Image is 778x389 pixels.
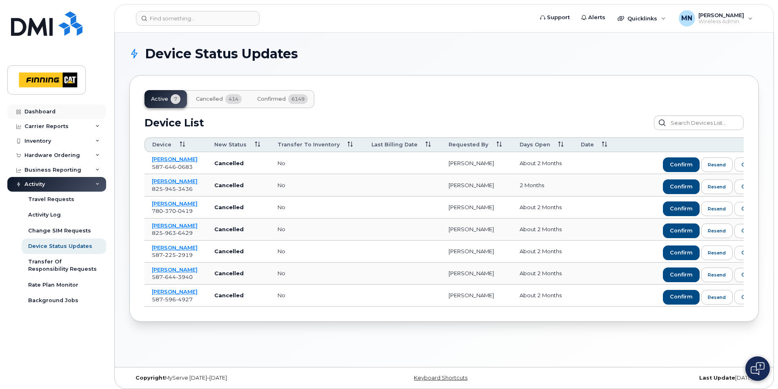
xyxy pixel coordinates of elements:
button: confirm [663,290,700,305]
span: 646 [163,164,176,170]
td: [PERSON_NAME] [441,219,512,241]
span: 6149 [288,94,308,104]
span: Days Open [520,141,550,148]
div: cancel [741,271,760,278]
span: Cancelled [196,96,223,102]
td: [PERSON_NAME] [441,285,512,307]
button: resend [701,223,733,238]
span: confirm [670,205,693,212]
td: about 2 months [512,152,573,174]
span: 596 [163,296,176,303]
span: 225 [163,252,176,258]
strong: Copyright [136,375,165,381]
td: [PERSON_NAME] [441,263,512,285]
div: cancel [741,227,760,234]
a: [PERSON_NAME] [152,222,198,229]
span: 587 [152,164,193,170]
button: resend [701,157,733,172]
div: cancel [741,161,760,168]
td: [PERSON_NAME] [441,152,512,174]
span: Requested By [449,141,488,148]
span: Transfer to inventory [278,141,340,148]
td: no [270,241,364,263]
span: 0419 [176,208,193,214]
span: 370 [163,208,176,214]
td: about 2 months [512,285,573,307]
a: [PERSON_NAME] [152,288,198,295]
a: cancel [734,179,767,194]
span: 825 [152,186,193,192]
a: [PERSON_NAME] [152,244,198,251]
span: confirm [670,293,693,301]
span: confirm [670,161,693,168]
h2: Device List [144,117,204,129]
td: Cancelled [207,241,270,263]
button: resend [701,245,733,260]
td: no [270,219,364,241]
button: confirm [663,179,700,194]
td: 2 months [512,174,573,196]
span: confirm [670,271,693,278]
div: cancel [741,183,760,190]
td: about 2 months [512,219,573,241]
td: about 2 months [512,263,573,285]
a: cancel [734,224,767,238]
span: resend [708,250,726,256]
span: 0683 [176,164,193,170]
td: Cancelled [207,174,270,196]
a: cancel [734,290,767,304]
button: resend [701,179,733,194]
td: Cancelled [207,219,270,241]
span: resend [708,294,726,301]
div: cancel [741,249,760,256]
span: 6429 [176,230,193,236]
span: resend [708,272,726,278]
span: 2919 [176,252,193,258]
a: cancel [734,246,767,260]
a: cancel [734,268,767,282]
td: Cancelled [207,197,270,219]
td: Cancelled [207,263,270,285]
a: [PERSON_NAME] [152,156,198,162]
span: confirm [670,183,693,190]
a: cancel [734,157,767,172]
span: 4927 [176,296,193,303]
span: resend [708,183,726,190]
span: 587 [152,274,193,280]
span: 587 [152,252,193,258]
td: Cancelled [207,152,270,174]
td: no [270,174,364,196]
button: resend [701,201,733,216]
span: 3436 [176,186,193,192]
button: confirm [663,223,700,238]
div: MyServe [DATE]–[DATE] [129,375,339,381]
span: 780 [152,208,193,214]
span: Last Billing Date [371,141,418,148]
a: [PERSON_NAME] [152,266,198,273]
span: 3940 [176,274,193,280]
span: 644 [163,274,176,280]
button: resend [701,267,733,282]
td: about 2 months [512,197,573,219]
button: resend [701,290,733,305]
a: Keyboard Shortcuts [414,375,467,381]
span: resend [708,206,726,212]
td: [PERSON_NAME] [441,174,512,196]
span: 945 [163,186,176,192]
span: 963 [163,230,176,236]
span: 587 [152,296,193,303]
td: no [270,152,364,174]
button: confirm [663,245,700,260]
span: 825 [152,230,193,236]
div: cancel [741,205,760,212]
button: confirm [663,267,700,282]
span: New Status [214,141,247,148]
button: confirm [663,201,700,216]
a: [PERSON_NAME] [152,178,198,184]
span: Date [581,141,594,148]
td: no [270,285,364,307]
span: Device [152,141,171,148]
button: confirm [663,157,700,172]
td: no [270,263,364,285]
td: about 2 months [512,241,573,263]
